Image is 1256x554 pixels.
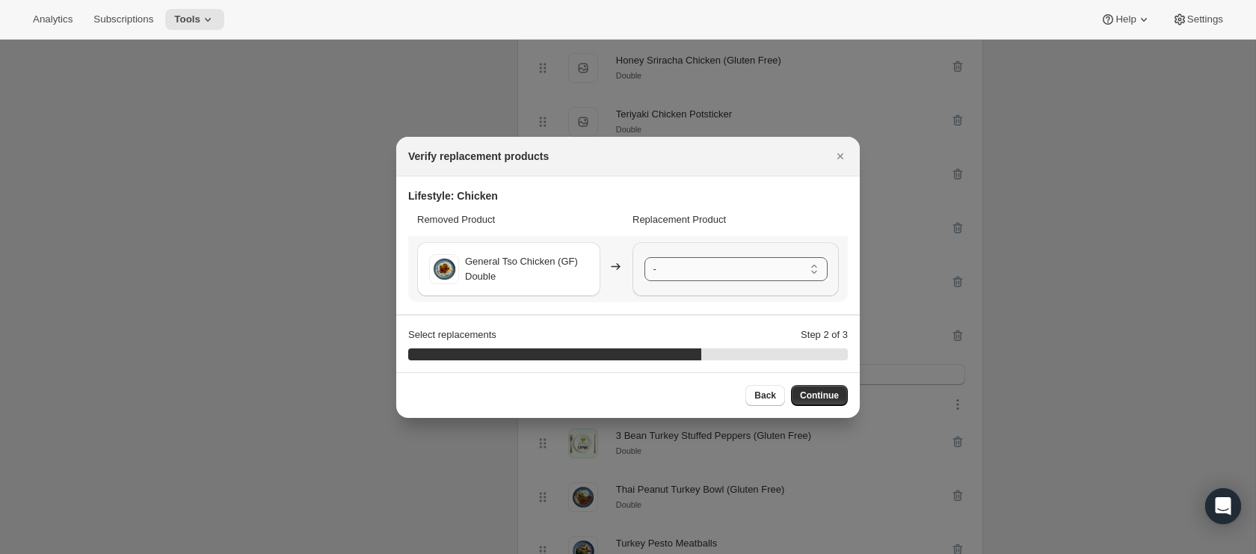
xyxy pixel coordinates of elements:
[1092,9,1160,30] button: Help
[408,188,848,203] h3: Lifestyle: Chicken
[791,385,848,406] button: Continue
[800,390,839,401] span: Continue
[165,9,224,30] button: Tools
[465,254,578,269] span: General Tso Chicken (GF)
[801,327,848,342] p: Step 2 of 3
[429,254,459,284] img: General Tso Chicken (GF) - Double
[417,212,624,227] p: Removed Product
[1115,13,1136,25] span: Help
[24,9,81,30] button: Analytics
[408,149,549,164] h2: Verify replacement products
[465,269,578,284] span: Double
[84,9,162,30] button: Subscriptions
[1187,13,1223,25] span: Settings
[754,390,776,401] span: Back
[632,212,839,227] p: Replacement Product
[174,13,200,25] span: Tools
[1205,488,1241,524] div: Open Intercom Messenger
[93,13,153,25] span: Subscriptions
[33,13,73,25] span: Analytics
[408,327,496,342] p: Select replacements
[830,146,851,167] button: Close
[745,385,785,406] button: Back
[1163,9,1232,30] button: Settings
